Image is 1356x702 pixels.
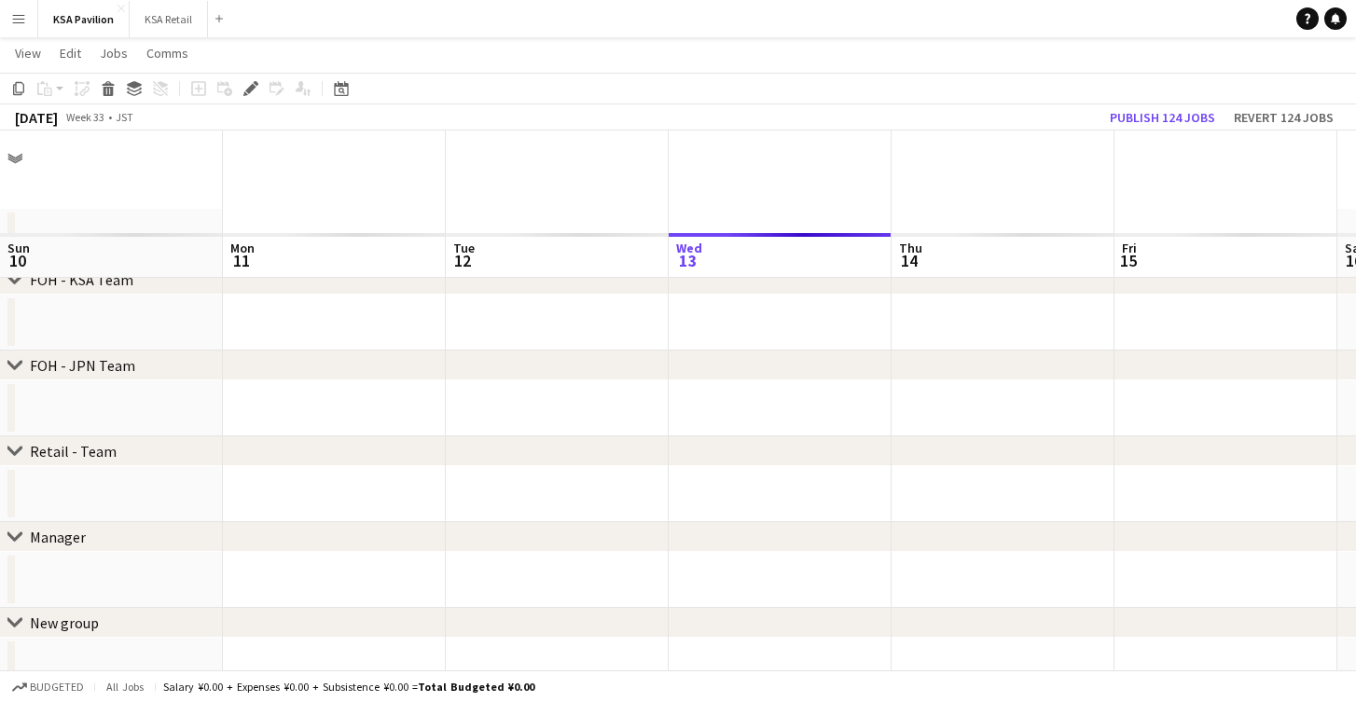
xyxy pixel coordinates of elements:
[418,680,534,694] span: Total Budgeted ¥0.00
[100,45,128,62] span: Jobs
[230,240,255,256] span: Mon
[453,240,475,256] span: Tue
[130,1,208,37] button: KSA Retail
[7,41,48,65] a: View
[896,250,922,271] span: 14
[9,677,87,697] button: Budgeted
[30,681,84,694] span: Budgeted
[899,240,922,256] span: Thu
[30,442,117,461] div: Retail - Team
[139,41,196,65] a: Comms
[7,240,30,256] span: Sun
[30,528,86,546] div: Manager
[52,41,89,65] a: Edit
[1226,105,1341,130] button: Revert 124 jobs
[62,110,108,124] span: Week 33
[1122,240,1137,256] span: Fri
[450,250,475,271] span: 12
[38,1,130,37] button: KSA Pavilion
[228,250,255,271] span: 11
[676,240,702,256] span: Wed
[30,356,135,375] div: FOH - JPN Team
[60,45,81,62] span: Edit
[30,270,133,289] div: FOH - KSA Team
[1119,250,1137,271] span: 15
[92,41,135,65] a: Jobs
[15,108,58,127] div: [DATE]
[146,45,188,62] span: Comms
[5,250,30,271] span: 10
[1102,105,1223,130] button: Publish 124 jobs
[673,250,702,271] span: 13
[15,45,41,62] span: View
[116,110,133,124] div: JST
[30,613,99,632] div: New group
[163,680,534,694] div: Salary ¥0.00 + Expenses ¥0.00 + Subsistence ¥0.00 =
[103,680,147,694] span: All jobs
